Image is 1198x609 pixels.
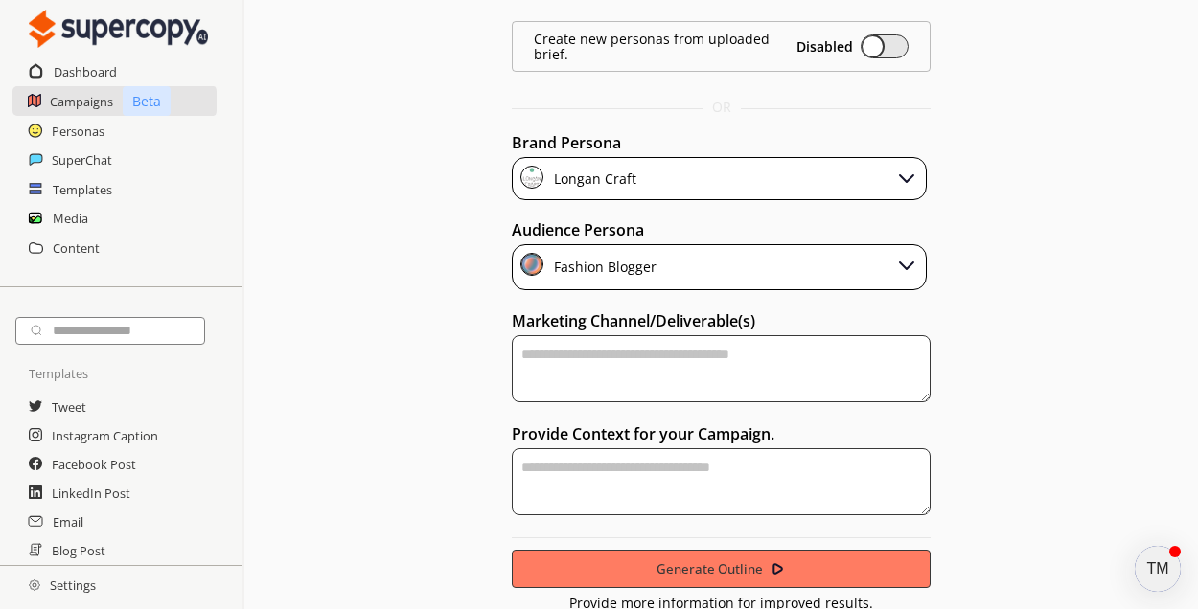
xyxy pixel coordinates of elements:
[53,507,83,536] a: Email
[534,32,797,62] p: Create new personas from uploaded brief.
[547,166,636,192] div: Longan Craft
[796,39,853,55] b: Disabled
[512,128,932,157] h2: Brand Persona
[520,253,543,276] img: Close
[547,253,657,282] div: Fashion Blogger
[50,87,113,116] a: Campaigns
[520,166,543,189] img: Close
[52,421,158,450] a: Instagram Caption
[512,419,932,448] h2: Provide Context for your Campaign.
[53,175,112,204] a: Templates
[123,86,171,116] p: Beta
[52,146,112,174] a: SuperChat
[1135,546,1181,592] button: atlas-launcher
[512,448,932,515] textarea: textarea-textarea
[512,215,932,244] h2: Audience Persona
[52,536,105,565] a: Blog Post
[52,479,130,507] a: LinkedIn Post
[512,335,932,402] textarea: textarea-textarea
[712,100,731,115] p: OR
[895,253,918,276] img: Close
[54,57,117,86] a: Dashboard
[52,117,104,146] a: Personas
[657,560,763,577] b: Generate Outline
[29,579,40,591] img: Close
[1135,546,1181,592] div: atlas-message-author-avatar
[512,306,932,335] h2: Marketing Channel/Deliverable(s)
[52,450,136,479] a: Facebook Post
[52,393,86,421] a: Tweet
[29,10,208,48] img: Close
[53,234,100,262] a: Content
[53,204,88,233] a: Media
[895,166,918,189] img: Close
[512,550,932,588] button: Generate Outline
